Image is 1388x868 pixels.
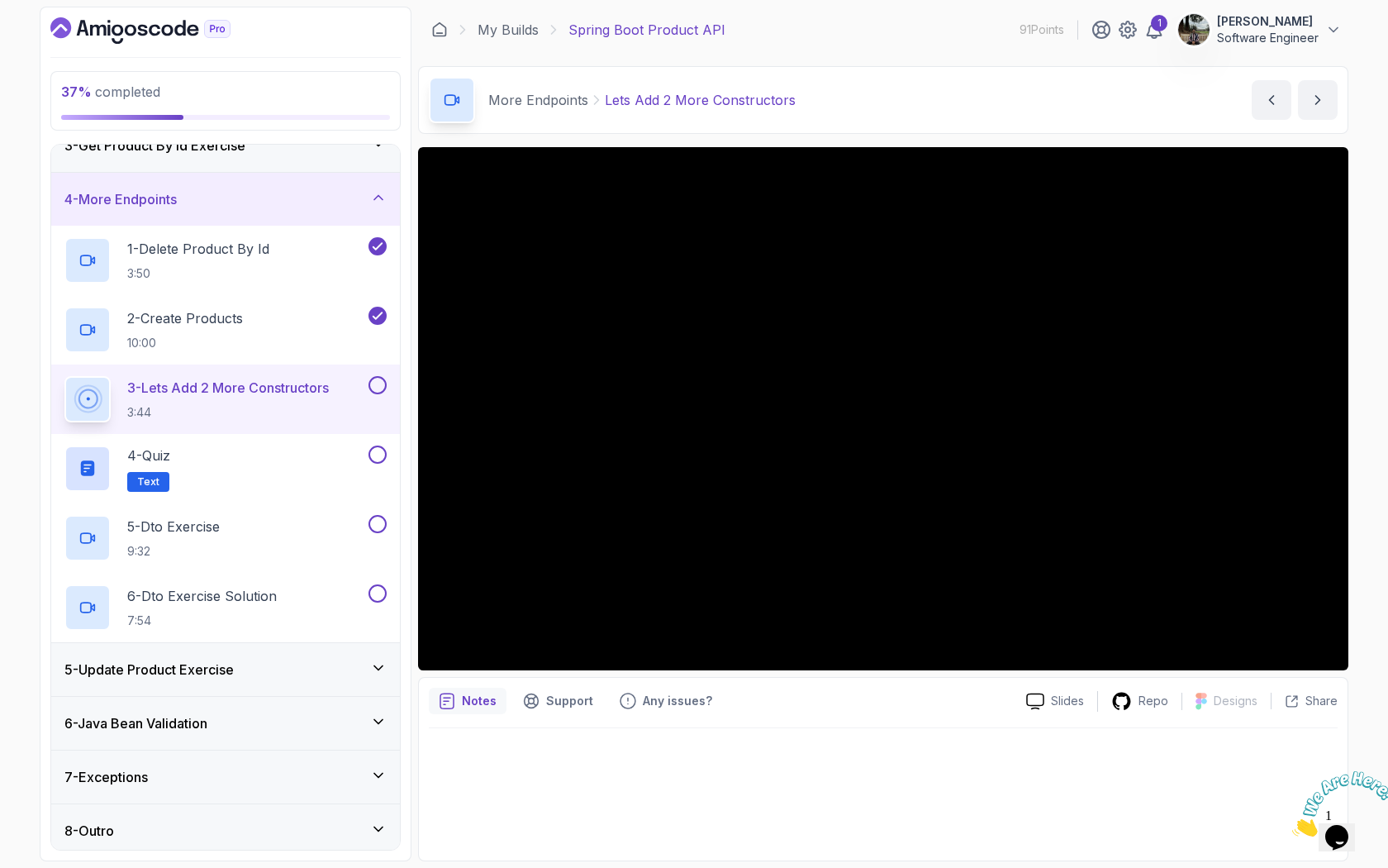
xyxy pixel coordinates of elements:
button: Feedback button [610,688,722,714]
p: 7:54 [127,613,277,629]
iframe: chat widget [1286,765,1388,843]
button: 5-Dto Exercise9:32 [64,515,387,561]
p: 10:00 [127,335,243,351]
p: Designs [1214,693,1257,709]
a: Slides [1013,693,1097,710]
p: [PERSON_NAME] [1217,13,1319,30]
p: Notes [462,693,497,709]
h3: 4 - More Endpoints [64,189,177,209]
button: Share [1271,693,1338,709]
a: 1 [1144,20,1164,40]
div: 1 [1151,15,1167,31]
p: 6 - Dto Exercise Solution [127,586,277,606]
button: 3-Lets Add 2 More Constructors3:44 [64,376,387,422]
button: user profile image[PERSON_NAME]Software Engineer [1177,13,1342,46]
iframe: 3 - Lets Add 2 more constructors [418,147,1348,670]
p: Support [546,693,593,709]
p: More Endpoints [488,90,588,110]
p: Slides [1051,693,1084,709]
button: Support button [513,688,603,714]
button: 1-Delete Product By Id3:50 [64,237,387,284]
h3: 5 - Update Product Exercise [64,660,234,680]
p: 5 - Dto Exercise [127,517,220,537]
h3: 8 - Outro [64,821,114,841]
img: Chat attention grabber [7,7,109,72]
p: 9:32 [127,543,220,560]
p: Share [1305,693,1338,709]
a: Repo [1098,691,1181,712]
p: Spring Boot Product API [568,20,725,40]
p: 3:44 [127,404,329,421]
h3: 7 - Exceptions [64,767,148,787]
button: 5-Update Product Exercise [51,643,400,696]
p: 4 - Quiz [127,446,170,465]
p: Repo [1138,693,1168,709]
span: completed [61,83,160,100]
p: 3:50 [127,265,269,282]
button: 3-Get Product By Id Exercise [51,119,400,172]
button: 4-QuizText [64,446,387,492]
a: My Builds [478,20,539,40]
a: Dashboard [431,21,448,38]
span: 37 % [61,83,92,100]
button: notes button [429,688,506,714]
span: 1 [7,7,13,21]
p: Software Engineer [1217,30,1319,46]
button: 6-Dto Exercise Solution7:54 [64,584,387,631]
img: user profile image [1178,14,1210,45]
h3: 6 - Java Bean Validation [64,713,207,733]
span: Text [137,475,159,489]
button: 2-Create Products10:00 [64,307,387,353]
button: 6-Java Bean Validation [51,697,400,750]
button: previous content [1252,80,1291,120]
p: Any issues? [643,693,712,709]
h3: 3 - Get Product By Id Exercise [64,136,245,155]
button: 8-Outro [51,804,400,857]
p: Lets Add 2 More Constructors [605,90,796,110]
button: next content [1298,80,1338,120]
button: 7-Exceptions [51,751,400,804]
p: 91 Points [1020,21,1064,38]
p: 3 - Lets Add 2 More Constructors [127,378,329,398]
button: 4-More Endpoints [51,173,400,226]
a: Dashboard [50,17,269,44]
p: 2 - Create Products [127,308,243,328]
p: 1 - Delete Product By Id [127,239,269,259]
